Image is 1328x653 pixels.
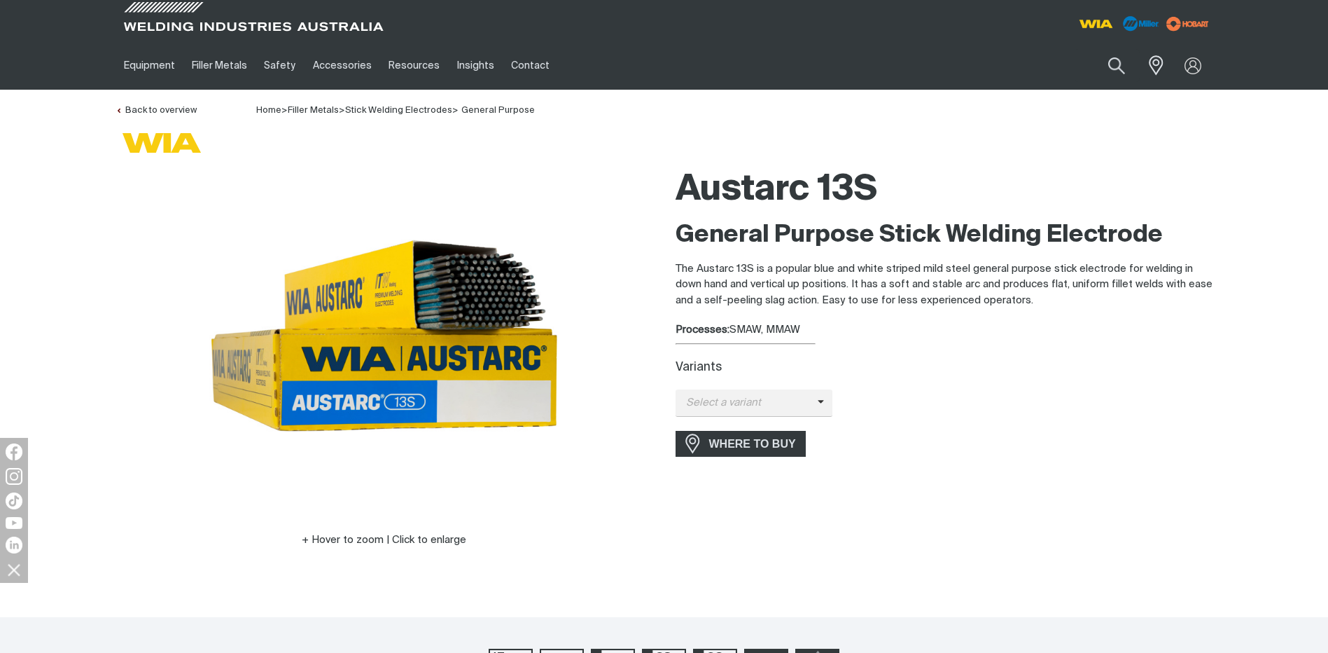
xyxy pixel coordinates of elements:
[256,41,304,90] a: Safety
[6,517,22,529] img: YouTube
[6,537,22,554] img: LinkedIn
[700,433,805,455] span: WHERE TO BUY
[281,106,288,115] span: >
[116,41,183,90] a: Equipment
[461,106,535,115] a: General Purpose
[1075,49,1140,82] input: Product name or item number...
[6,493,22,509] img: TikTok
[676,324,729,335] strong: Processes:
[503,41,558,90] a: Contact
[116,41,939,90] nav: Main
[2,558,26,582] img: hide socials
[452,106,459,115] span: >
[345,106,452,115] a: Stick Welding Electrodes
[676,395,818,411] span: Select a variant
[380,41,448,90] a: Resources
[256,106,281,115] span: Home
[676,167,1213,213] h1: Austarc 13S
[1093,49,1140,82] button: Search products
[183,41,256,90] a: Filler Metals
[339,106,345,115] span: >
[6,444,22,460] img: Facebook
[676,431,806,457] a: WHERE TO BUY
[116,106,197,115] a: Back to overview of General Purpose
[293,532,475,549] button: Hover to zoom | Click to enlarge
[676,322,1213,338] div: SMAW, MMAW
[676,261,1213,309] p: The Austarc 13S is a popular blue and white striped mild steel general purpose stick electrode fo...
[288,106,339,115] a: Filler Metals
[256,104,281,115] a: Home
[676,362,722,373] label: Variants
[448,41,502,90] a: Insights
[305,41,380,90] a: Accessories
[1162,13,1213,34] img: miller
[676,220,1213,251] h2: General Purpose Stick Welding Electrode
[209,160,559,511] img: Austarc 13S
[6,468,22,485] img: Instagram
